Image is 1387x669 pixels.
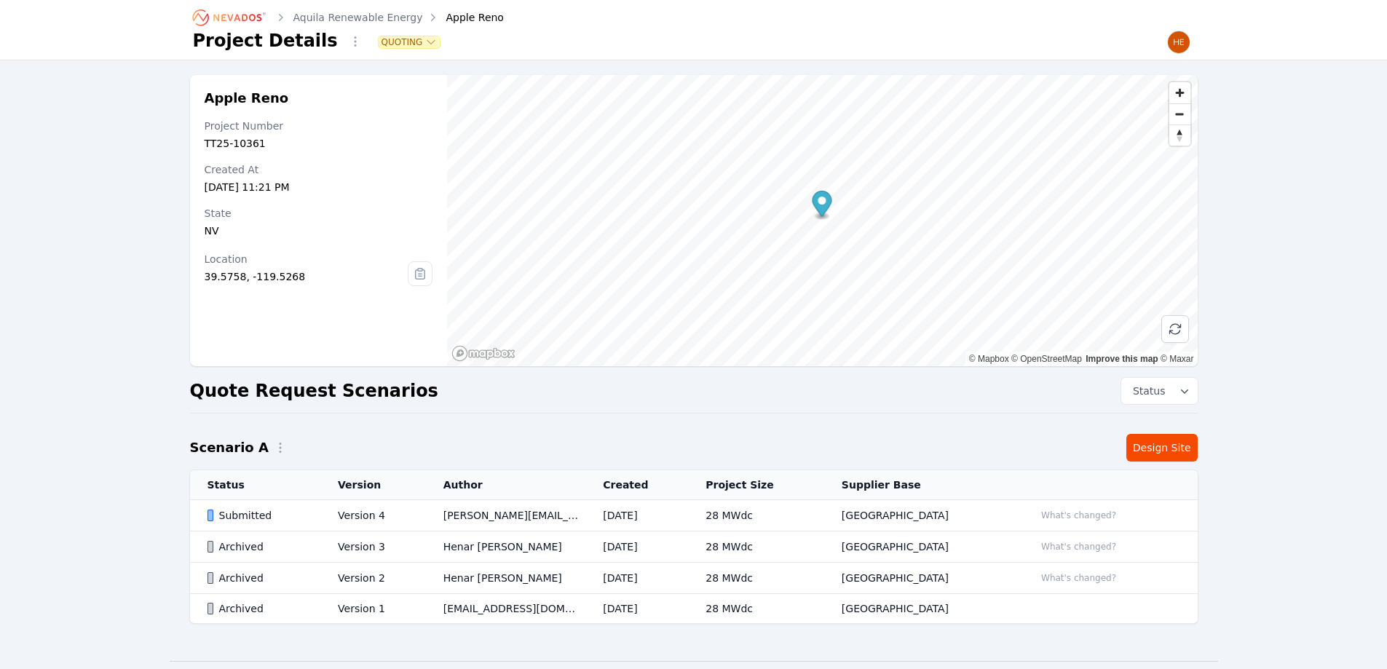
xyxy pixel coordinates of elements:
a: Maxar [1161,354,1194,364]
th: Project Size [688,470,824,500]
button: Status [1121,378,1198,404]
td: [GEOGRAPHIC_DATA] [824,531,1017,563]
td: [GEOGRAPHIC_DATA] [824,563,1017,594]
img: Henar Luque [1167,31,1190,54]
div: Created At [205,162,433,177]
td: 28 MWdc [688,500,824,531]
td: Version 1 [320,594,426,624]
span: Status [1127,384,1166,398]
td: Henar [PERSON_NAME] [426,531,586,563]
td: [DATE] [585,500,688,531]
td: [GEOGRAPHIC_DATA] [824,594,1017,624]
td: [PERSON_NAME][EMAIL_ADDRESS][PERSON_NAME][DOMAIN_NAME] [426,500,586,531]
tr: SubmittedVersion 4[PERSON_NAME][EMAIL_ADDRESS][PERSON_NAME][DOMAIN_NAME][DATE]28 MWdc[GEOGRAPHIC_... [190,500,1198,531]
div: 39.5758, -119.5268 [205,269,408,284]
div: NV [205,223,433,238]
h2: Scenario A [190,438,269,458]
td: [GEOGRAPHIC_DATA] [824,500,1017,531]
button: Quoting [379,36,440,48]
nav: Breadcrumb [193,6,504,29]
button: What's changed? [1035,539,1123,555]
td: Version 2 [320,563,426,594]
div: Archived [208,601,314,616]
tr: ArchivedVersion 3Henar [PERSON_NAME][DATE]28 MWdc[GEOGRAPHIC_DATA]What's changed? [190,531,1198,563]
td: 28 MWdc [688,531,824,563]
td: [EMAIL_ADDRESS][DOMAIN_NAME] [426,594,586,624]
div: Submitted [208,508,314,523]
tr: ArchivedVersion 2Henar [PERSON_NAME][DATE]28 MWdc[GEOGRAPHIC_DATA]What's changed? [190,563,1198,594]
div: [DATE] 11:21 PM [205,180,433,194]
button: Reset bearing to north [1169,124,1190,146]
div: Apple Reno [425,10,503,25]
td: 28 MWdc [688,594,824,624]
td: [DATE] [585,531,688,563]
h2: Apple Reno [205,90,433,107]
a: Mapbox homepage [451,345,515,362]
h2: Quote Request Scenarios [190,379,438,403]
button: Zoom in [1169,82,1190,103]
td: Version 3 [320,531,426,563]
a: Improve this map [1086,354,1158,364]
a: Aquila Renewable Energy [293,10,423,25]
span: Zoom out [1169,104,1190,124]
div: Archived [208,571,314,585]
td: Henar [PERSON_NAME] [426,563,586,594]
div: Location [205,252,408,266]
button: What's changed? [1035,507,1123,523]
a: OpenStreetMap [1011,354,1082,364]
th: Supplier Base [824,470,1017,500]
th: Author [426,470,586,500]
th: Version [320,470,426,500]
td: Version 4 [320,500,426,531]
button: What's changed? [1035,570,1123,586]
div: State [205,206,433,221]
div: Project Number [205,119,433,133]
canvas: Map [447,75,1197,366]
th: Status [190,470,321,500]
div: TT25-10361 [205,136,433,151]
td: 28 MWdc [688,563,824,594]
a: Design Site [1126,434,1198,462]
div: Archived [208,539,314,554]
h1: Project Details [193,29,338,52]
div: Map marker [813,191,832,221]
button: Zoom out [1169,103,1190,124]
a: Mapbox [969,354,1009,364]
td: [DATE] [585,594,688,624]
span: Reset bearing to north [1169,125,1190,146]
tr: ArchivedVersion 1[EMAIL_ADDRESS][DOMAIN_NAME][DATE]28 MWdc[GEOGRAPHIC_DATA] [190,594,1198,624]
td: [DATE] [585,563,688,594]
th: Created [585,470,688,500]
